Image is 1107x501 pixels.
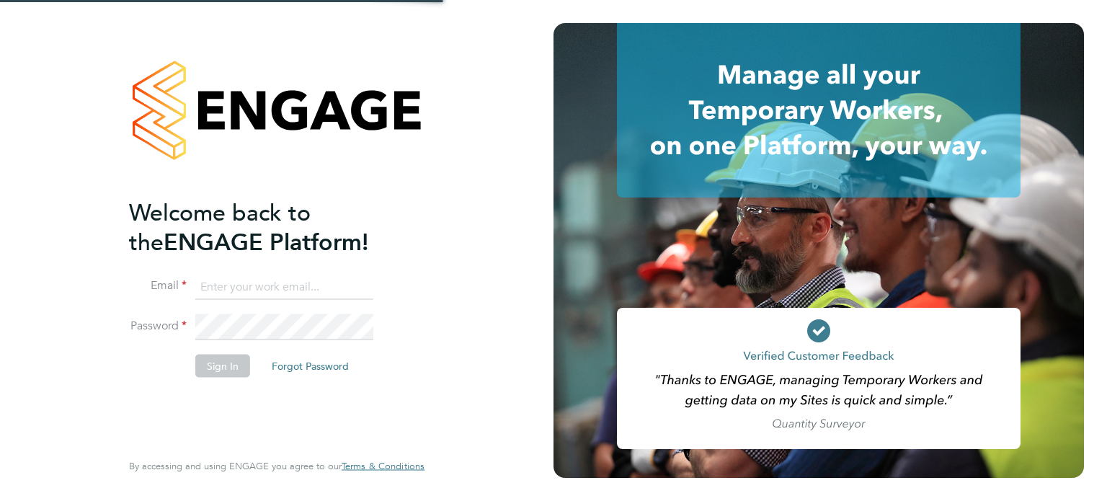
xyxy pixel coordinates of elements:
[342,460,424,472] span: Terms & Conditions
[195,355,250,378] button: Sign In
[129,319,187,334] label: Password
[342,461,424,472] a: Terms & Conditions
[129,198,311,256] span: Welcome back to the
[260,355,360,378] button: Forgot Password
[129,278,187,293] label: Email
[129,460,424,472] span: By accessing and using ENGAGE you agree to our
[195,274,373,300] input: Enter your work email...
[129,198,410,257] h2: ENGAGE Platform!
